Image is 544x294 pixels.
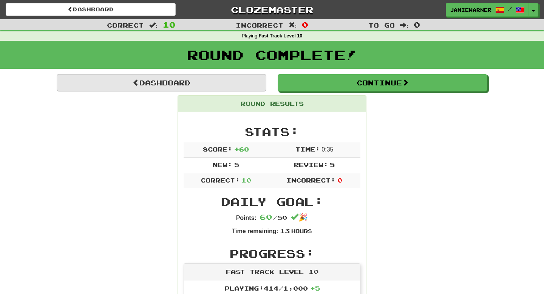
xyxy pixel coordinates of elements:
[236,21,283,29] span: Incorrect
[3,47,541,62] h1: Round Complete!
[224,285,320,292] span: Playing: 414 / 1,000
[184,125,360,138] h2: Stats:
[184,264,360,280] div: Fast Track Level 10
[291,213,308,221] span: 🎉
[337,176,342,184] span: 0
[163,20,176,29] span: 10
[178,96,366,112] div: Round Results
[289,22,297,28] span: :
[414,20,420,29] span: 0
[291,228,312,234] small: Hours
[280,227,290,234] span: 13
[260,212,272,221] span: 60
[450,6,491,13] span: jamiewarner
[107,21,144,29] span: Correct
[149,22,158,28] span: :
[295,145,320,153] span: Time:
[330,161,335,168] span: 5
[232,228,278,234] strong: Time remaining:
[187,3,357,16] a: Clozemaster
[201,176,240,184] span: Correct:
[6,3,176,16] a: Dashboard
[294,161,328,168] span: Review:
[184,247,360,260] h2: Progress:
[278,74,487,91] button: Continue
[286,176,335,184] span: Incorrect:
[260,214,287,221] span: / 50
[57,74,266,91] a: Dashboard
[368,21,395,29] span: To go
[259,33,303,39] strong: Fast Track Level 10
[236,215,257,221] strong: Points:
[321,146,333,153] span: 0 : 35
[310,285,320,292] span: + 5
[446,3,529,17] a: jamiewarner /
[508,6,512,11] span: /
[241,176,251,184] span: 10
[234,145,249,153] span: + 60
[213,161,232,168] span: New:
[302,20,308,29] span: 0
[203,145,232,153] span: Score:
[400,22,408,28] span: :
[184,195,360,208] h2: Daily Goal:
[234,161,239,168] span: 5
